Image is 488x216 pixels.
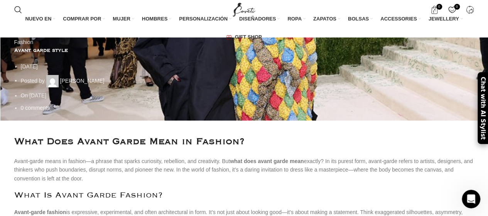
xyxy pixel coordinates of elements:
[25,11,55,27] a: NUEVO EN
[462,190,480,208] iframe: Intercom live chat
[179,11,231,27] a: PERSONALIZACIÓN
[427,2,442,17] a: 0
[287,16,302,22] font: ROPA
[444,2,460,17] a: 0
[230,158,304,164] strong: what does avant garde mean
[380,11,421,27] a: ACCESSORIES
[313,11,340,27] a: ZAPATOS
[21,77,45,83] span: Posted by
[239,16,276,22] font: DISEÑADORES
[456,5,458,9] font: 0
[231,6,257,12] a: Site logo
[235,34,262,41] span: GIFT SHOP
[63,11,105,27] a: COMPRAR POR
[60,77,105,83] a: [PERSON_NAME]
[46,75,59,87] img: author-avatar
[14,134,474,149] h1: What Does Avant Garde Mean in Fashion?
[142,16,167,22] font: HOMBRES
[429,11,463,27] a: JEWELLERY
[438,5,440,9] font: 0
[25,105,50,111] span: comments
[21,91,474,100] li: On [DATE]
[226,29,262,45] a: GIFT SHOP
[14,190,474,200] h2: What Is Avant Garde Fashion?
[287,11,306,27] a: ROPA
[14,46,474,54] h1: Avant garde style
[239,11,280,27] a: DISEÑADORES
[14,209,66,215] strong: Avant-garde fashion
[348,11,373,27] a: BOLSAS
[10,2,26,17] a: Search
[113,16,130,22] font: MUJER
[21,105,24,111] span: 0
[348,16,369,22] font: BOLSAS
[429,15,459,22] span: JEWELLERY
[14,157,474,183] p: Avant-garde means in fashion—a phrase that sparks curiosity, rebellion, and creativity. But exact...
[226,35,232,40] img: GiftBag
[25,16,51,22] font: NUEVO EN
[21,105,50,111] a: 0 comments
[380,15,417,22] span: ACCESSORIES
[21,63,38,70] time: [DATE]
[63,16,101,22] font: COMPRAR POR
[444,2,460,17] div: My Wishlist
[10,11,478,45] div: Main navigation
[142,11,171,27] a: HOMBRES
[179,16,228,22] font: PERSONALIZACIÓN
[113,11,134,27] a: MUJER
[313,16,336,22] font: ZAPATOS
